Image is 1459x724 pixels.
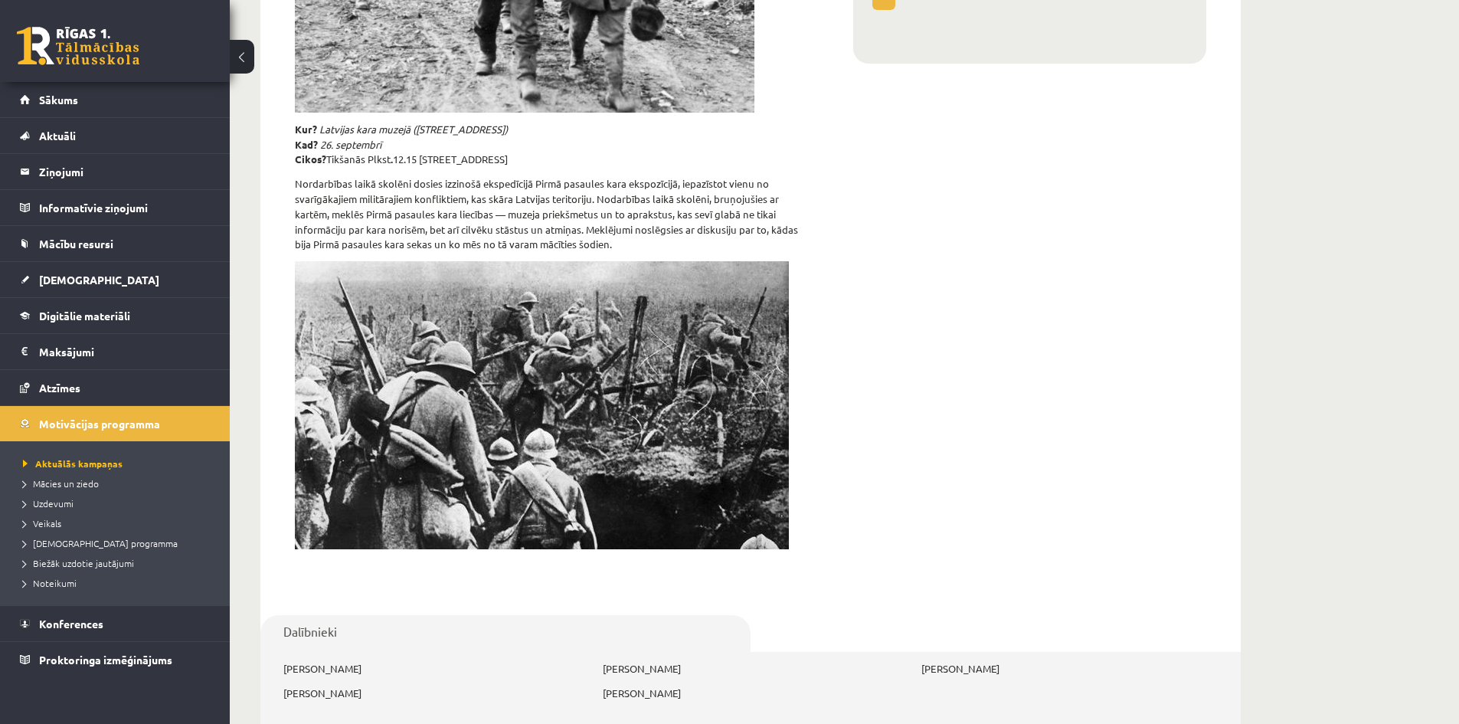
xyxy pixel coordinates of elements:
span: Aktuālās kampaņas [23,457,123,470]
span: Aktuāli [39,129,76,143]
a: Proktoringa izmēģinājums [20,642,211,677]
span: Noteikumi [23,577,77,589]
a: [DEMOGRAPHIC_DATA] [20,262,211,297]
span: Proktoringa izmēģinājums [39,653,172,667]
span: Uzdevumi [23,497,74,509]
a: Informatīvie ziņojumi [20,190,211,225]
a: Mācies un ziedo [23,477,214,490]
a: Maksājumi [20,334,211,369]
p: [PERSON_NAME] [283,661,580,676]
p: [PERSON_NAME] [603,686,899,701]
span: Digitālie materiāli [39,309,130,323]
span: Veikals [23,517,61,529]
legend: Maksājumi [39,334,211,369]
span: Mācies un ziedo [23,477,99,490]
span: [DEMOGRAPHIC_DATA] [39,273,159,287]
a: Biežāk uzdotie jautājumi [23,556,214,570]
span: Biežāk uzdotie jautājumi [23,557,134,569]
a: Noteikumi [23,576,214,590]
a: Dalībnieki [260,615,751,654]
legend: Informatīvie ziņojumi [39,190,211,225]
span: Sākums [39,93,78,106]
a: Digitālie materiāli [20,298,211,333]
a: Motivācijas programma [20,406,211,441]
strong: Kad? [295,138,318,151]
em: 26. septembrī [320,138,381,151]
a: [DEMOGRAPHIC_DATA] programma [23,536,214,550]
a: Aktuāli [20,118,211,153]
p: Nordarbības laikā skolēni dosies izzinošā ekspedīcijā Pirmā pasaules kara ekspozīcijā, iepazīstot... [295,176,807,252]
p: Tikšanās Plkst 12.15 [STREET_ADDRESS] [295,122,807,167]
a: Uzdevumi [23,496,214,510]
strong: Cikos? [295,152,326,165]
span: Motivācijas programma [39,417,160,431]
a: Veikals [23,516,214,530]
strong: Kur? [295,123,317,136]
a: Sākums [20,82,211,117]
span: Atzīmes [39,381,80,395]
span: Mācību resursi [39,237,113,251]
a: Atzīmes [20,370,211,405]
p: [PERSON_NAME] [283,686,580,701]
p: [PERSON_NAME] [603,661,899,676]
p: [PERSON_NAME] [921,661,1218,676]
strong: . [391,152,393,165]
em: Latvijas kara muzejā ([STREET_ADDRESS]) [319,123,508,136]
span: [DEMOGRAPHIC_DATA] programma [23,537,178,549]
a: Ziņojumi [20,154,211,189]
span: Konferences [39,617,103,631]
a: Konferences [20,606,211,641]
a: Mācību resursi [20,226,211,261]
legend: Ziņojumi [39,154,211,189]
a: Rīgas 1. Tālmācības vidusskola [17,27,139,65]
a: Aktuālās kampaņas [23,457,214,470]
